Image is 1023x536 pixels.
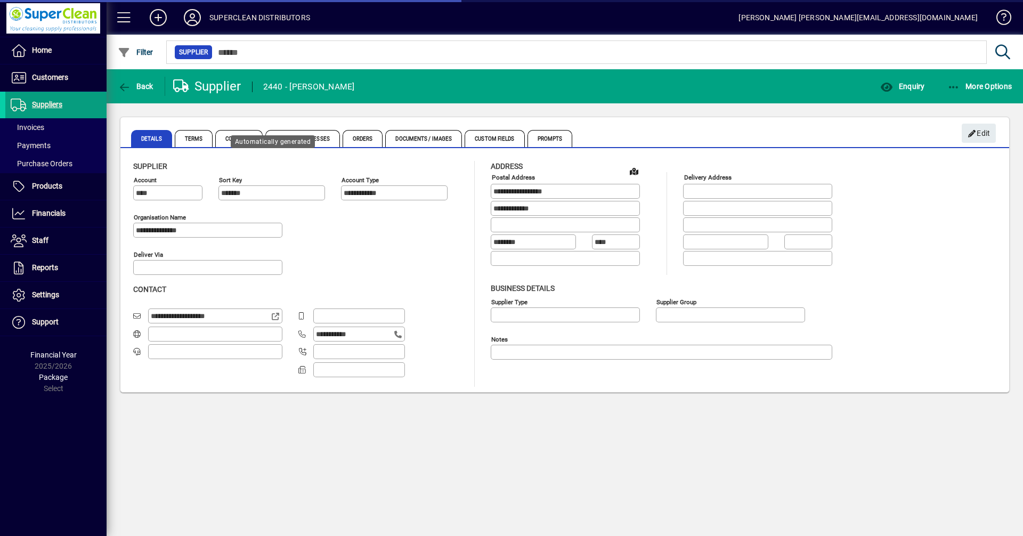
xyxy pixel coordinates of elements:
a: Payments [5,136,107,155]
span: Suppliers [32,100,62,109]
span: Package [39,373,68,381]
button: Back [115,77,156,96]
button: Filter [115,43,156,62]
a: Invoices [5,118,107,136]
span: Invoices [11,123,44,132]
span: Supplier [179,47,208,58]
span: Payments [11,141,51,150]
mat-label: Sort key [219,176,242,184]
a: Products [5,173,107,200]
button: Enquiry [878,77,927,96]
span: Back [118,82,153,91]
div: SUPERCLEAN DISTRIBUTORS [209,9,310,26]
app-page-header-button: Back [107,77,165,96]
mat-label: Account Type [342,176,379,184]
span: Staff [32,236,48,245]
a: View on map [626,163,643,180]
button: Add [141,8,175,27]
span: Settings [32,290,59,299]
button: Edit [962,124,996,143]
span: Prompts [527,130,573,147]
span: Supplier [133,162,167,170]
a: Home [5,37,107,64]
span: Filter [118,48,153,56]
a: Purchase Orders [5,155,107,173]
span: Products [32,182,62,190]
span: Financials [32,209,66,217]
span: Business details [491,284,555,293]
mat-label: Supplier group [656,298,696,305]
a: Staff [5,228,107,254]
span: Contact [133,285,166,294]
a: Knowledge Base [988,2,1010,37]
span: Home [32,46,52,54]
mat-label: Supplier type [491,298,527,305]
span: Enquiry [880,82,924,91]
div: [PERSON_NAME] [PERSON_NAME][EMAIL_ADDRESS][DOMAIN_NAME] [738,9,978,26]
div: 2440 - [PERSON_NAME] [263,78,355,95]
span: More Options [947,82,1012,91]
div: Automatically generated [231,135,315,148]
span: Purchase Orders [11,159,72,168]
mat-label: Account [134,176,157,184]
span: Details [131,130,172,147]
span: Delivery Addresses [265,130,340,147]
a: Customers [5,64,107,91]
span: Customers [32,73,68,82]
span: Terms [175,130,213,147]
a: Reports [5,255,107,281]
mat-label: Deliver via [134,251,163,258]
mat-label: Notes [491,335,508,343]
span: Orders [343,130,383,147]
button: More Options [945,77,1015,96]
span: Contacts [215,130,263,147]
a: Financials [5,200,107,227]
span: Documents / Images [385,130,462,147]
a: Settings [5,282,107,308]
span: Custom Fields [465,130,524,147]
span: Financial Year [30,351,77,359]
mat-label: Organisation name [134,214,186,221]
span: Address [491,162,523,170]
span: Support [32,318,59,326]
button: Profile [175,8,209,27]
a: Support [5,309,107,336]
div: Supplier [173,78,241,95]
span: Edit [968,125,990,142]
span: Reports [32,263,58,272]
